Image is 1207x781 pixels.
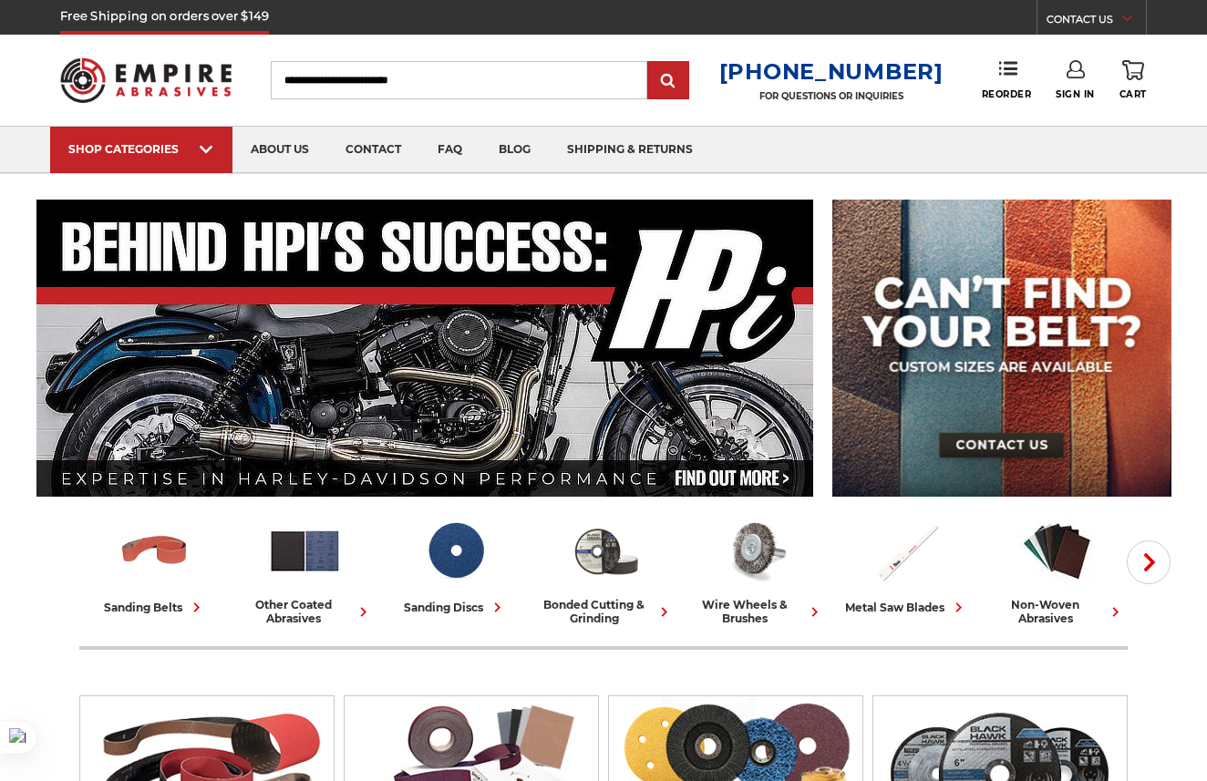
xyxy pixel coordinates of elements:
a: CONTACT US [1047,9,1146,35]
a: about us [232,127,327,173]
a: Reorder [982,60,1032,99]
img: Empire Abrasives [60,46,232,114]
a: bonded cutting & grinding [538,513,674,625]
a: shipping & returns [549,127,711,173]
a: non-woven abrasives [989,513,1125,625]
span: Cart [1119,88,1147,100]
div: bonded cutting & grinding [538,598,674,625]
div: metal saw blades [845,598,968,617]
button: Next [1127,540,1171,584]
div: non-woven abrasives [989,598,1125,625]
img: Metal Saw Blades [869,513,944,589]
img: Non-woven Abrasives [1019,513,1095,589]
div: SHOP CATEGORIES [68,142,214,156]
img: Banner for an interview featuring Horsepower Inc who makes Harley performance upgrades featured o... [36,200,814,497]
img: Wire Wheels & Brushes [718,513,794,589]
a: metal saw blades [839,513,975,617]
img: Bonded Cutting & Grinding [568,513,644,589]
div: sanding discs [404,598,507,617]
span: Sign In [1056,88,1095,100]
img: Sanding Belts [117,513,192,589]
img: Other Coated Abrasives [267,513,343,589]
input: Submit [650,63,686,99]
div: other coated abrasives [237,598,373,625]
a: faq [419,127,480,173]
a: sanding discs [387,513,523,617]
img: Sanding Discs [418,513,493,589]
div: sanding belts [104,598,206,617]
a: Cart [1119,60,1147,100]
span: Reorder [982,88,1032,100]
a: sanding belts [87,513,222,617]
a: contact [327,127,419,173]
a: blog [480,127,549,173]
div: wire wheels & brushes [688,598,824,625]
img: promo banner for custom belts. [832,200,1171,497]
p: FOR QUESTIONS OR INQUIRIES [719,90,944,102]
a: other coated abrasives [237,513,373,625]
a: wire wheels & brushes [688,513,824,625]
a: [PHONE_NUMBER] [719,58,944,85]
